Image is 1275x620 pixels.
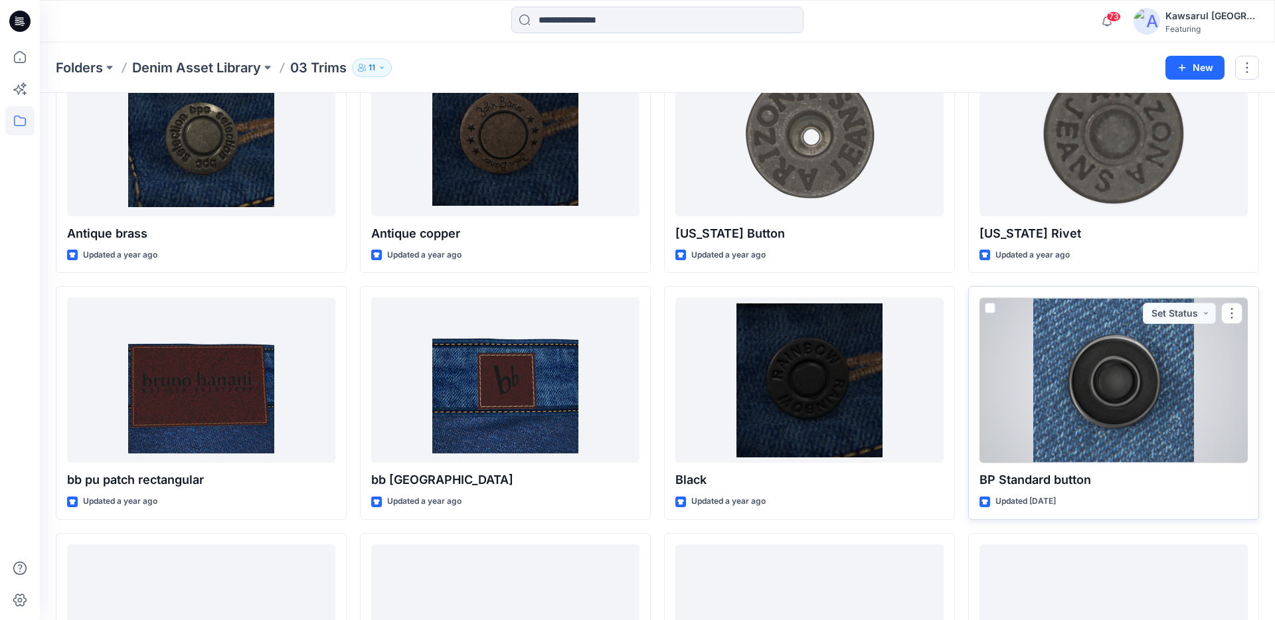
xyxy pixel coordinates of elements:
[1165,56,1225,80] button: New
[979,297,1248,463] a: BP Standard button
[691,248,766,262] p: Updated a year ago
[691,495,766,508] p: Updated a year ago
[371,51,639,216] a: Antique copper
[371,297,639,463] a: bb pu patch square
[979,471,1248,489] p: BP Standard button
[675,471,944,489] p: Black
[675,51,944,216] a: ARIZONA Button
[290,58,347,77] p: 03 Trims
[1106,11,1121,22] span: 73
[979,224,1248,243] p: [US_STATE] Rivet
[387,248,462,262] p: Updated a year ago
[56,58,103,77] a: Folders
[995,495,1056,508] p: Updated [DATE]
[675,224,944,243] p: [US_STATE] Button
[1165,24,1258,34] div: Featuring
[67,471,335,489] p: bb pu patch rectangular
[67,297,335,463] a: bb pu patch rectangular
[132,58,261,77] a: Denim Asset Library
[371,224,639,243] p: Antique copper
[83,495,157,508] p: Updated a year ago
[371,471,639,489] p: bb [GEOGRAPHIC_DATA]
[67,51,335,216] a: Antique brass
[387,495,462,508] p: Updated a year ago
[352,58,392,77] button: 11
[1165,8,1258,24] div: Kawsarul [GEOGRAPHIC_DATA]
[1134,8,1160,35] img: avatar
[67,224,335,243] p: Antique brass
[675,297,944,463] a: Black
[369,60,375,75] p: 11
[979,51,1248,216] a: ARIZONA Rivet
[995,248,1070,262] p: Updated a year ago
[83,248,157,262] p: Updated a year ago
